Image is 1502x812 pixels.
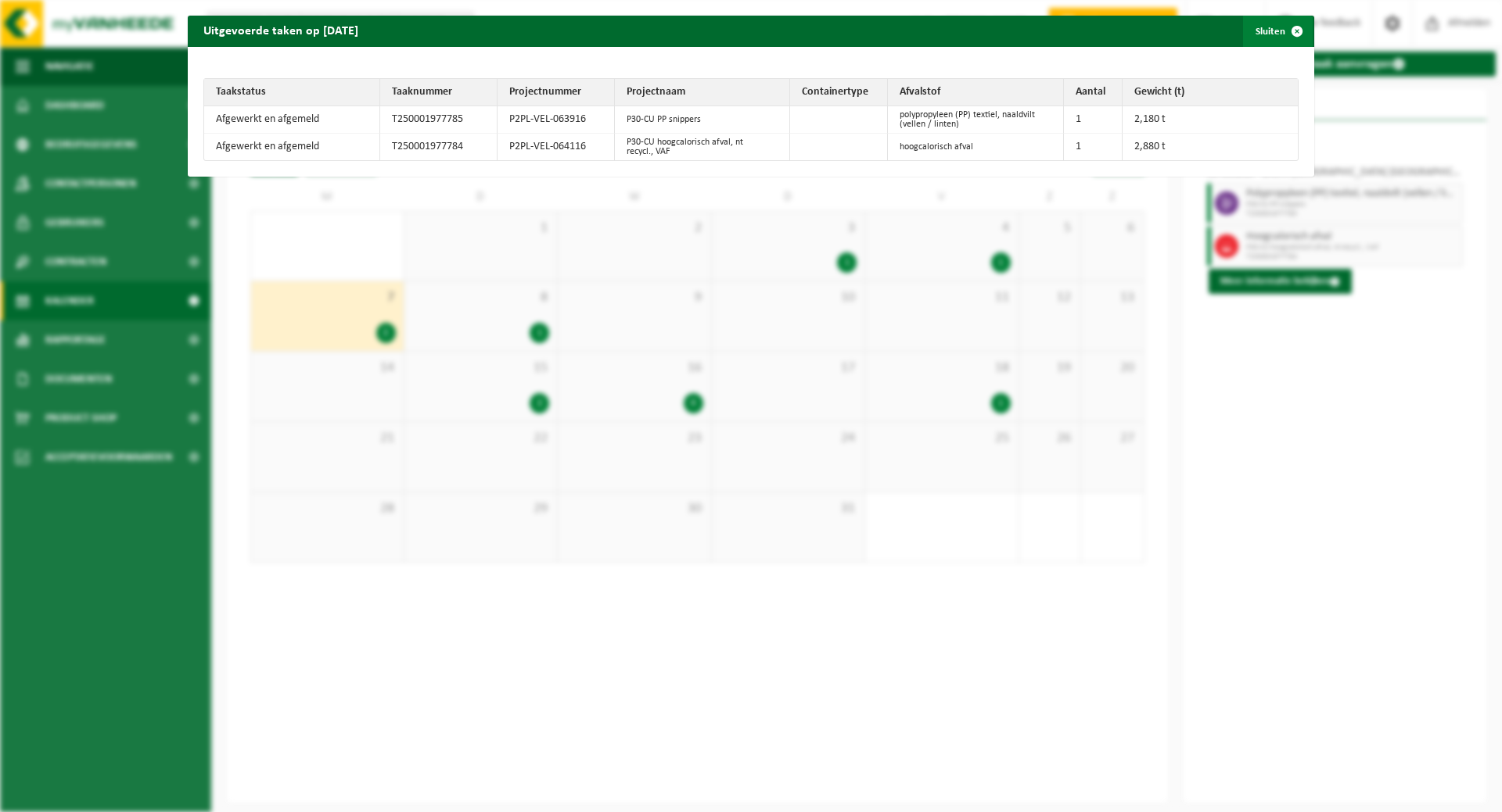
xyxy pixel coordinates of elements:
td: T250001977784 [380,134,498,160]
th: Projectnummer [498,79,615,106]
td: 1 [1064,106,1123,134]
th: Taakstatus [204,79,380,106]
td: T250001977785 [380,106,498,134]
th: Taaknummer [380,79,498,106]
th: Afvalstof [888,79,1064,106]
button: Sluiten [1243,16,1313,47]
th: Gewicht (t) [1123,79,1299,106]
td: P2PL-VEL-063916 [498,106,615,134]
td: polypropyleen (PP) textiel, naaldvilt (vellen / linten) [888,106,1064,134]
th: Containertype [790,79,888,106]
h2: Uitgevoerde taken op [DATE] [188,16,374,45]
td: 2,880 t [1123,134,1299,160]
td: P30-CU hoogcalorisch afval, nt recycl., VAF [615,134,791,160]
td: Afgewerkt en afgemeld [204,106,380,134]
td: P2PL-VEL-064116 [498,134,615,160]
th: Projectnaam [615,79,791,106]
td: P30-CU PP snippers [615,106,791,134]
td: 1 [1064,134,1123,160]
th: Aantal [1064,79,1123,106]
td: 2,180 t [1123,106,1299,134]
td: hoogcalorisch afval [888,134,1064,160]
td: Afgewerkt en afgemeld [204,134,380,160]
